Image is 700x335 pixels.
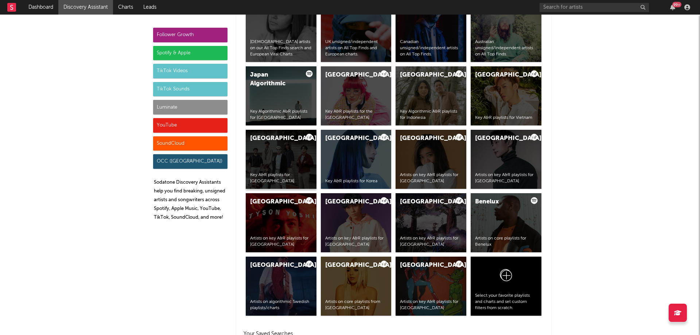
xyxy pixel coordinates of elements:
[475,235,537,248] div: Artists on core playlists for Benelux
[670,4,675,10] button: 99+
[321,66,392,125] a: [GEOGRAPHIC_DATA]Key A&R playlists for the [GEOGRAPHIC_DATA]
[325,178,387,184] div: Key A&R playlists for Korea
[153,100,227,114] div: Luminate
[250,134,300,143] div: [GEOGRAPHIC_DATA]
[250,198,300,206] div: [GEOGRAPHIC_DATA]
[475,172,537,184] div: Artists on key A&R playlists for [GEOGRAPHIC_DATA]
[475,293,537,311] div: Select your favorite playlists and charts and set custom filters from scratch.
[246,3,316,62] a: European[DEMOGRAPHIC_DATA] artists on our All Top Finds search and European Viral Charts.
[153,154,227,169] div: OCC ([GEOGRAPHIC_DATA])
[400,109,462,121] div: Key Algorithmic A&R playlists for Indonesia
[321,257,392,316] a: [GEOGRAPHIC_DATA]Artists on core playlists from [GEOGRAPHIC_DATA]
[250,109,312,121] div: Key Algorithmic A&R playlists for [GEOGRAPHIC_DATA]
[325,198,375,206] div: [GEOGRAPHIC_DATA]
[400,299,462,311] div: Artists on key A&R playlists for [GEOGRAPHIC_DATA]
[400,261,450,270] div: [GEOGRAPHIC_DATA]
[250,299,312,311] div: Artists on algorithmic Swedish playlists/charts
[475,115,537,121] div: Key A&R playlists for Vietnam
[400,134,450,143] div: [GEOGRAPHIC_DATA]
[250,172,312,184] div: Key A&R playlists for [GEOGRAPHIC_DATA]
[396,130,466,189] a: [GEOGRAPHIC_DATA]Artists on key A&R playlists for [GEOGRAPHIC_DATA]
[153,82,227,97] div: TikTok Sounds
[325,134,375,143] div: [GEOGRAPHIC_DATA]
[400,235,462,248] div: Artists on key A&R playlists for [GEOGRAPHIC_DATA]
[246,193,316,252] a: [GEOGRAPHIC_DATA]Artists on key A&R playlists for [GEOGRAPHIC_DATA]
[396,3,466,62] a: CanadianCanadian unsigned/independent artists on All Top Finds.
[400,172,462,184] div: Artists on key A&R playlists for [GEOGRAPHIC_DATA]
[325,261,375,270] div: [GEOGRAPHIC_DATA]
[246,257,316,316] a: [GEOGRAPHIC_DATA]Artists on algorithmic Swedish playlists/charts
[396,193,466,252] a: [GEOGRAPHIC_DATA]Artists on key A&R playlists for [GEOGRAPHIC_DATA]
[250,261,300,270] div: [GEOGRAPHIC_DATA]
[321,193,392,252] a: [GEOGRAPHIC_DATA]Artists on key A&R playlists for [GEOGRAPHIC_DATA]
[400,39,462,57] div: Canadian unsigned/independent artists on All Top Finds.
[246,66,316,125] a: Japan AlgorithmicKey Algorithmic A&R playlists for [GEOGRAPHIC_DATA]
[153,46,227,61] div: Spotify & Apple
[672,2,681,7] div: 99 +
[153,136,227,151] div: SoundCloud
[471,130,541,189] a: [GEOGRAPHIC_DATA]Artists on key A&R playlists for [GEOGRAPHIC_DATA]
[325,39,387,57] div: UK unsigned/independent artists on All Top Finds and European charts.
[153,28,227,42] div: Follower Growth
[154,178,227,222] p: Sodatone Discovery Assistants help you find breaking, unsigned artists and songwriters across Spo...
[325,109,387,121] div: Key A&R playlists for the [GEOGRAPHIC_DATA]
[471,66,541,125] a: [GEOGRAPHIC_DATA]Key A&R playlists for Vietnam
[475,134,525,143] div: [GEOGRAPHIC_DATA]
[153,118,227,133] div: YouTube
[325,299,387,311] div: Artists on core playlists from [GEOGRAPHIC_DATA]
[540,3,649,12] input: Search for artists
[325,71,375,79] div: [GEOGRAPHIC_DATA]
[250,235,312,248] div: Artists on key A&R playlists for [GEOGRAPHIC_DATA]
[471,3,541,62] a: AustralianAustralian unsigned/independent artists on All Top Finds.
[250,71,300,88] div: Japan Algorithmic
[153,64,227,78] div: TikTok Videos
[475,198,525,206] div: Benelux
[475,71,525,79] div: [GEOGRAPHIC_DATA]
[321,130,392,189] a: [GEOGRAPHIC_DATA]Key A&R playlists for Korea
[396,66,466,125] a: [GEOGRAPHIC_DATA]Key Algorithmic A&R playlists for Indonesia
[475,39,537,57] div: Australian unsigned/independent artists on All Top Finds.
[400,198,450,206] div: [GEOGRAPHIC_DATA]
[400,71,450,79] div: [GEOGRAPHIC_DATA]
[321,3,392,62] a: [GEOGRAPHIC_DATA]UK unsigned/independent artists on All Top Finds and European charts.
[325,235,387,248] div: Artists on key A&R playlists for [GEOGRAPHIC_DATA]
[396,257,466,316] a: [GEOGRAPHIC_DATA]Artists on key A&R playlists for [GEOGRAPHIC_DATA]
[246,130,316,189] a: [GEOGRAPHIC_DATA]Key A&R playlists for [GEOGRAPHIC_DATA]
[250,39,312,57] div: [DEMOGRAPHIC_DATA] artists on our All Top Finds search and European Viral Charts.
[471,257,541,316] a: Select your favorite playlists and charts and set custom filters from scratch.
[471,193,541,252] a: BeneluxArtists on core playlists for Benelux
